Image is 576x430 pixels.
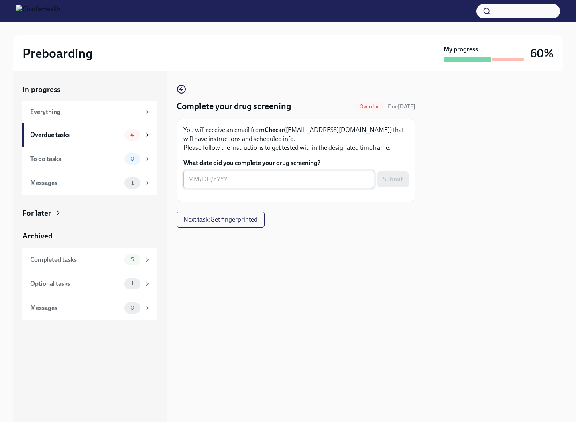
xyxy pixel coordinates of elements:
h3: 60% [530,46,554,61]
div: For later [22,208,51,218]
img: CharlieHealth [16,5,61,18]
span: Due [388,103,415,110]
button: Next task:Get fingerprinted [177,212,265,228]
div: Messages [30,304,121,312]
div: Everything [30,108,140,116]
a: Everything [22,101,157,123]
a: Overdue tasks4 [22,123,157,147]
span: 5 [126,257,139,263]
span: 1 [126,180,138,186]
a: Messages0 [22,296,157,320]
span: August 1st, 2025 09:00 [388,103,415,110]
span: Overdue [355,104,385,110]
span: 0 [126,156,139,162]
div: Optional tasks [30,279,121,288]
a: In progress [22,84,157,95]
span: Next task : Get fingerprinted [183,216,258,224]
a: Optional tasks1 [22,272,157,296]
span: 0 [126,305,139,311]
p: You will receive an email from ([EMAIL_ADDRESS][DOMAIN_NAME]) that will have instructions and sch... [183,126,409,152]
h4: Complete your drug screening [177,100,291,112]
a: Archived [22,231,157,241]
a: Messages1 [22,171,157,195]
strong: Checkr [265,126,284,134]
div: Completed tasks [30,255,121,264]
div: Overdue tasks [30,130,121,139]
span: 4 [126,132,139,138]
h2: Preboarding [22,45,93,61]
div: Messages [30,179,121,187]
div: To do tasks [30,155,121,163]
a: To do tasks0 [22,147,157,171]
strong: My progress [444,45,478,54]
strong: [DATE] [398,103,415,110]
a: Completed tasks5 [22,248,157,272]
span: 1 [126,281,138,287]
label: What date did you complete your drug screening? [183,159,409,167]
a: For later [22,208,157,218]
